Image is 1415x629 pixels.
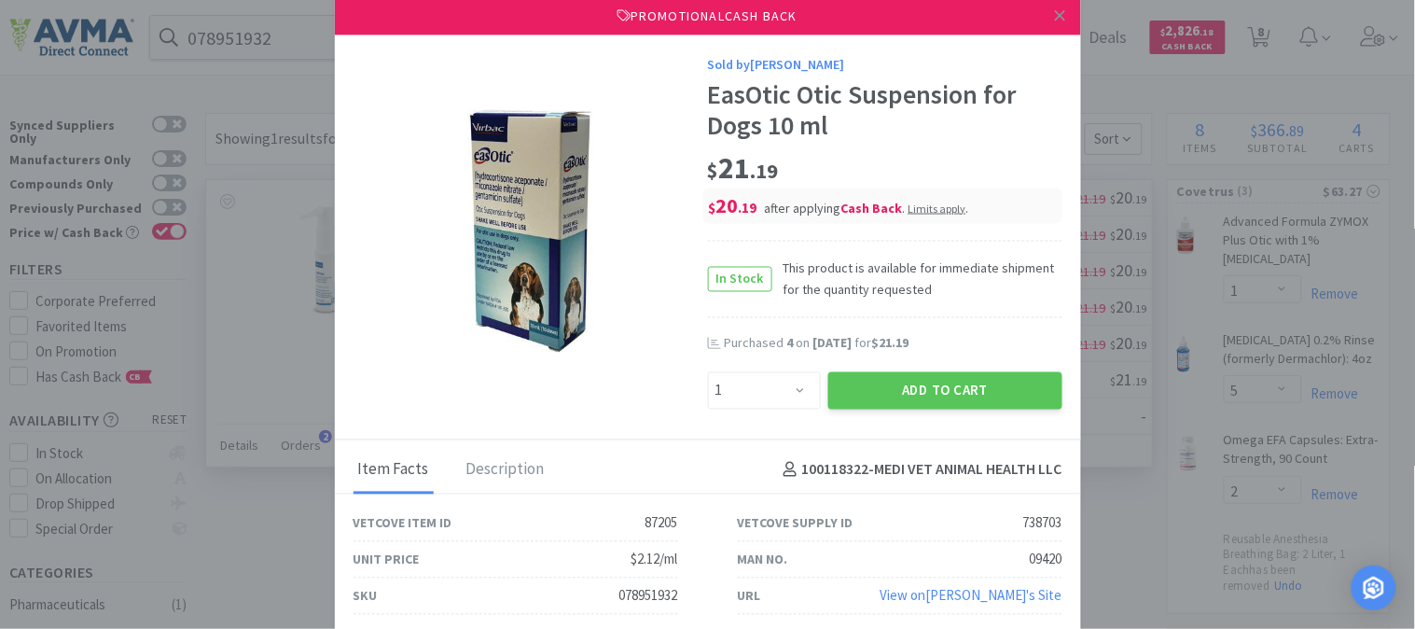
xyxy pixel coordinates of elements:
[708,54,1062,75] div: Sold by [PERSON_NAME]
[709,268,771,291] span: In Stock
[909,201,966,215] span: Limits apply
[708,158,719,184] span: $
[872,335,909,352] span: $21.19
[776,458,1062,482] h4: 100118322 - MEDI VET ANIMAL HEALTH LLC
[645,511,678,534] div: 87205
[631,548,678,570] div: $2.12/ml
[354,549,420,569] div: Unit Price
[409,110,652,353] img: 69393f54cbed4fd98abca867aed81e0a_738703.jpeg
[813,335,853,352] span: [DATE]
[1352,566,1396,610] div: Open Intercom Messenger
[462,447,549,494] div: Description
[881,586,1062,604] a: View on[PERSON_NAME]'s Site
[354,585,378,606] div: SKU
[708,78,1062,141] div: EasOtic Otic Suspension for Dogs 10 ml
[739,198,757,216] span: . 19
[738,585,761,606] div: URL
[772,259,1062,301] span: This product is available for immediate shipment for the quantity requested
[709,191,757,217] span: 20
[828,371,1062,409] button: Add to Cart
[751,158,779,184] span: . 19
[738,549,788,569] div: Man No.
[765,199,969,216] span: after applying .
[1030,548,1062,570] div: 09420
[354,512,452,533] div: Vetcove Item ID
[1023,511,1062,534] div: 738703
[841,199,903,216] i: Cash Back
[725,335,1062,354] div: Purchased on for
[354,447,434,494] div: Item Facts
[709,198,716,216] span: $
[708,149,779,187] span: 21
[619,584,678,607] div: 078951932
[738,512,853,533] div: Vetcove Supply ID
[787,335,794,352] span: 4
[909,199,969,216] div: .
